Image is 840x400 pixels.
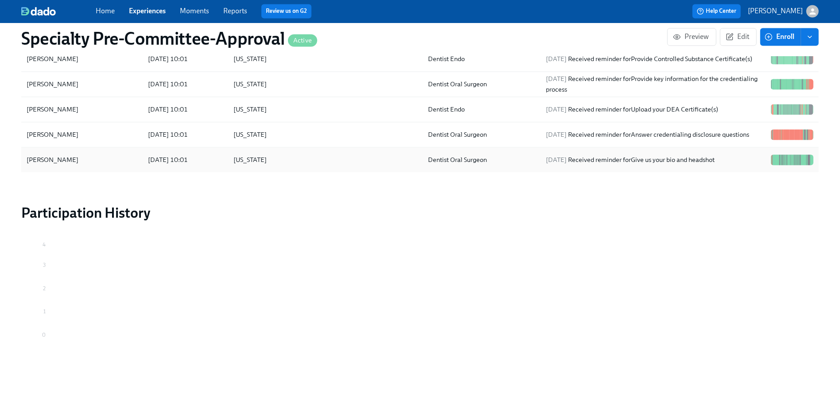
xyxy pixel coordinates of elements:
div: Received reminder for Upload your DEA Certificate(s) [543,104,767,115]
div: Dentist Oral Surgeon [424,130,539,140]
div: [DATE] 10:01 [144,54,226,65]
button: Enroll [760,28,801,46]
span: Active [288,38,317,44]
span: [DATE] [546,131,567,139]
div: Dentist Oral Surgeon [424,155,539,165]
div: [DATE] 10:01 [144,79,226,90]
h2: Participation History [21,204,819,222]
span: [DATE] [546,55,567,63]
div: [PERSON_NAME] [23,54,141,65]
div: [DATE] 10:01 [144,155,226,165]
div: Received reminder for Provide key information for the credentialing process [543,74,767,95]
div: [PERSON_NAME][DATE] 10:01[US_STATE]Dentist Oral Surgeon[DATE] Received reminder forProvide key in... [21,72,819,97]
span: [DATE] [546,156,567,164]
button: Review us on G2 [261,4,311,19]
div: [PERSON_NAME][DATE] 10:01[US_STATE]Dentist Oral Surgeon[DATE] Received reminder forGive us your b... [21,148,819,173]
div: [DATE] 10:01 [144,130,226,140]
span: Edit [727,33,749,42]
button: Preview [667,28,716,46]
tspan: 4 [43,242,46,248]
div: [PERSON_NAME][DATE] 10:01[US_STATE]Dentist Endo[DATE] Received reminder forProvide Controlled Sub... [21,47,819,72]
button: Edit [720,28,757,46]
h1: Specialty Pre-Committee-Approval [21,28,317,50]
div: [PERSON_NAME][DATE] 10:01[US_STATE]Dentist Oral Surgeon[DATE] Received reminder forAnswer credent... [21,123,819,148]
div: [DATE] 10:01 [144,104,226,115]
tspan: 2 [43,285,46,292]
div: Received reminder for Answer credentialing disclosure questions [543,130,767,140]
span: Help Center [697,7,736,16]
div: [PERSON_NAME] [23,155,82,165]
div: Dentist Endo [424,104,539,115]
div: Received reminder for Give us your bio and headshot [543,155,767,165]
a: Review us on G2 [266,7,307,16]
span: Preview [675,33,709,42]
a: Experiences [129,7,166,15]
tspan: 0 [42,332,46,338]
p: [PERSON_NAME] [748,7,803,16]
a: Reports [223,7,247,15]
div: Dentist Endo [424,54,539,65]
button: Help Center [692,4,741,19]
span: Enroll [766,33,794,42]
div: [US_STATE] [230,79,303,90]
div: [US_STATE] [230,130,303,140]
span: [DATE] [546,106,567,114]
a: dado [21,7,96,16]
div: [US_STATE] [230,54,303,65]
span: [DATE] [546,75,567,83]
button: enroll [801,28,819,46]
div: Received reminder for Provide Controlled Substance Certificate(s) [543,54,767,65]
a: Moments [180,7,209,15]
div: [US_STATE] [230,155,303,165]
div: [PERSON_NAME] [23,79,141,90]
img: dado [21,7,56,16]
div: [PERSON_NAME][DATE] 10:01[US_STATE]Dentist Endo[DATE] Received reminder forUpload your DEA Certif... [21,97,819,123]
a: Home [96,7,115,15]
button: [PERSON_NAME] [748,5,819,18]
div: Dentist Oral Surgeon [424,79,539,90]
tspan: 1 [43,309,46,315]
div: [PERSON_NAME] [23,130,141,140]
div: [PERSON_NAME] [23,104,141,115]
div: [US_STATE] [230,104,303,115]
tspan: 3 [43,262,46,269]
